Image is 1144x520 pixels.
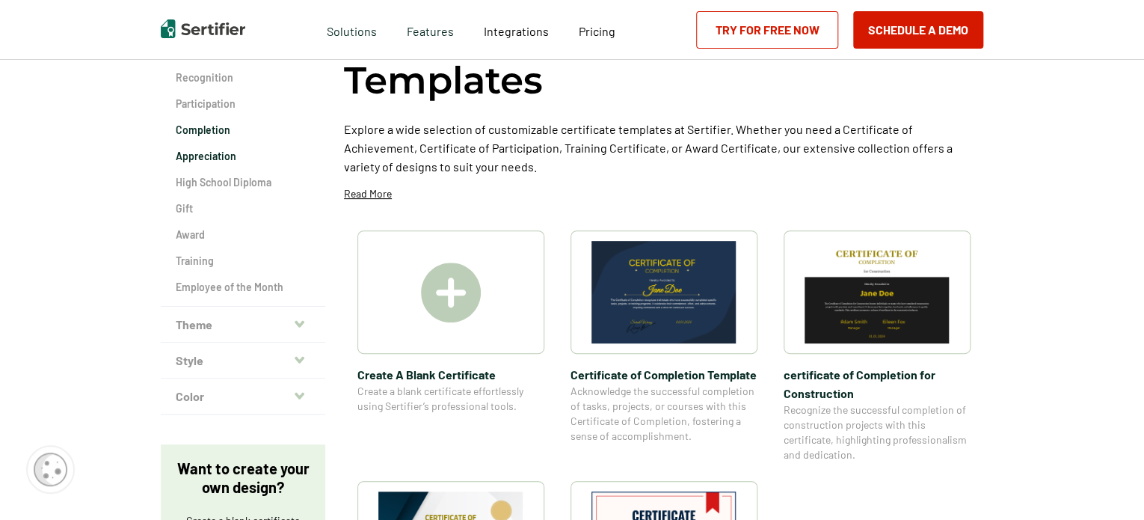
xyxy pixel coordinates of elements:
p: Read More [344,186,392,201]
img: Create A Blank Certificate [421,263,481,322]
a: Integrations [484,20,549,39]
a: certificate of Completion for Constructioncertificate of Completion for ConstructionRecognize the... [784,230,971,462]
a: Pricing [579,20,615,39]
span: Create a blank certificate effortlessly using Sertifier’s professional tools. [357,384,544,414]
img: certificate of Completion for Construction [805,241,950,343]
a: Recognition [176,70,310,85]
img: Cookie Popup Icon [34,453,67,486]
p: Explore a wide selection of customizable certificate templates at Sertifier. Whether you need a C... [344,120,983,176]
a: Appreciation [176,149,310,164]
span: Integrations [484,24,549,38]
p: Want to create your own design? [176,459,310,497]
a: Try for Free Now [696,11,838,49]
span: Acknowledge the successful completion of tasks, projects, or courses with this Certificate of Com... [571,384,757,444]
span: Solutions [327,20,377,39]
a: High School Diploma [176,175,310,190]
a: Gift [176,201,310,216]
span: certificate of Completion for Construction [784,365,971,403]
span: Create A Blank Certificate [357,365,544,384]
span: Features [407,20,454,39]
a: Certificate of Completion TemplateCertificate of Completion TemplateAcknowledge the successful co... [571,230,757,462]
img: Sertifier | Digital Credentialing Platform [161,19,245,38]
a: Participation [176,97,310,111]
span: Pricing [579,24,615,38]
iframe: Chat Widget [1069,448,1144,520]
button: Schedule a Demo [853,11,983,49]
button: Style [161,343,325,379]
button: Color [161,379,325,415]
span: Recognize the successful completion of construction projects with this certificate, highlighting ... [784,403,971,462]
button: Theme [161,307,325,343]
a: Award [176,227,310,242]
div: Category [161,44,325,307]
a: Training [176,254,310,269]
a: Completion [176,123,310,138]
span: Certificate of Completion Template [571,365,757,384]
img: Certificate of Completion Template [591,241,736,343]
a: Employee of the Month [176,280,310,295]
